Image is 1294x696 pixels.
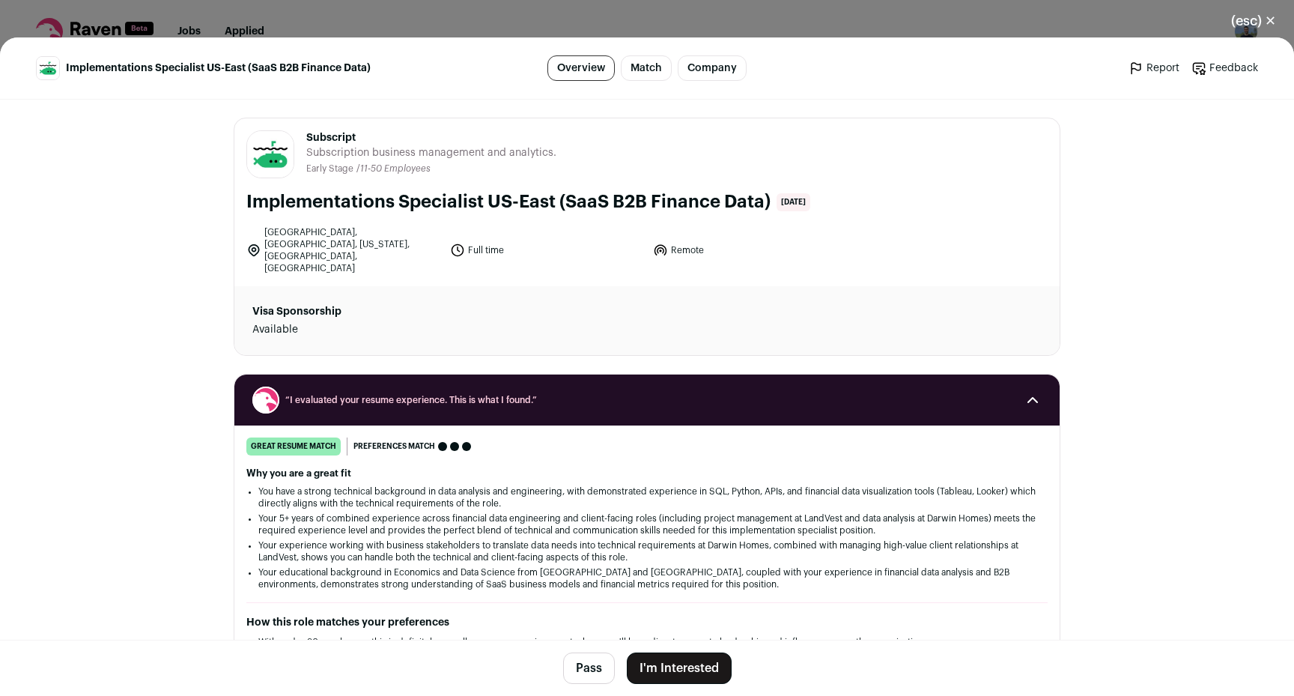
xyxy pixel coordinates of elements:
[1191,61,1258,76] a: Feedback
[258,539,1036,563] li: Your experience working with business stakeholders to translate data needs into technical require...
[258,512,1036,536] li: Your 5+ years of combined experience across financial data engineering and client-facing roles (i...
[621,55,672,81] a: Match
[356,163,431,175] li: /
[627,653,732,684] button: I'm Interested
[306,145,556,160] span: Subscription business management and analytics.
[258,636,1036,648] li: With under 30 employees, this is definitely a smaller company environment where you'll have direc...
[246,190,771,214] h1: Implementations Specialist US-East (SaaS B2B Finance Data)
[66,61,371,76] span: Implementations Specialist US-East (SaaS B2B Finance Data)
[1129,61,1179,76] a: Report
[258,566,1036,590] li: Your educational background in Economics and Data Science from [GEOGRAPHIC_DATA] and [GEOGRAPHIC_...
[258,485,1036,509] li: You have a strong technical background in data analysis and engineering, with demonstrated experi...
[1213,4,1294,37] button: Close modal
[37,57,59,79] img: 548b4e1fe533fc5edba39e505b94a62fec8764d3681079a6f514f1c4e84b46ea.jpg
[353,439,435,454] span: Preferences match
[450,226,645,274] li: Full time
[247,131,294,178] img: 548b4e1fe533fc5edba39e505b94a62fec8764d3681079a6f514f1c4e84b46ea.jpg
[306,163,356,175] li: Early Stage
[777,193,810,211] span: [DATE]
[360,164,431,173] span: 11-50 Employees
[285,394,1009,406] span: “I evaluated your resume experience. This is what I found.”
[306,130,556,145] span: Subscript
[252,304,515,319] dt: Visa Sponsorship
[653,226,848,274] li: Remote
[563,653,615,684] button: Pass
[246,467,1048,479] h2: Why you are a great fit
[246,226,441,274] li: [GEOGRAPHIC_DATA], [GEOGRAPHIC_DATA], [US_STATE], [GEOGRAPHIC_DATA], [GEOGRAPHIC_DATA]
[252,322,515,337] dd: Available
[246,438,341,456] div: great resume match
[246,615,1048,630] h2: How this role matches your preferences
[678,55,747,81] a: Company
[547,55,615,81] a: Overview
